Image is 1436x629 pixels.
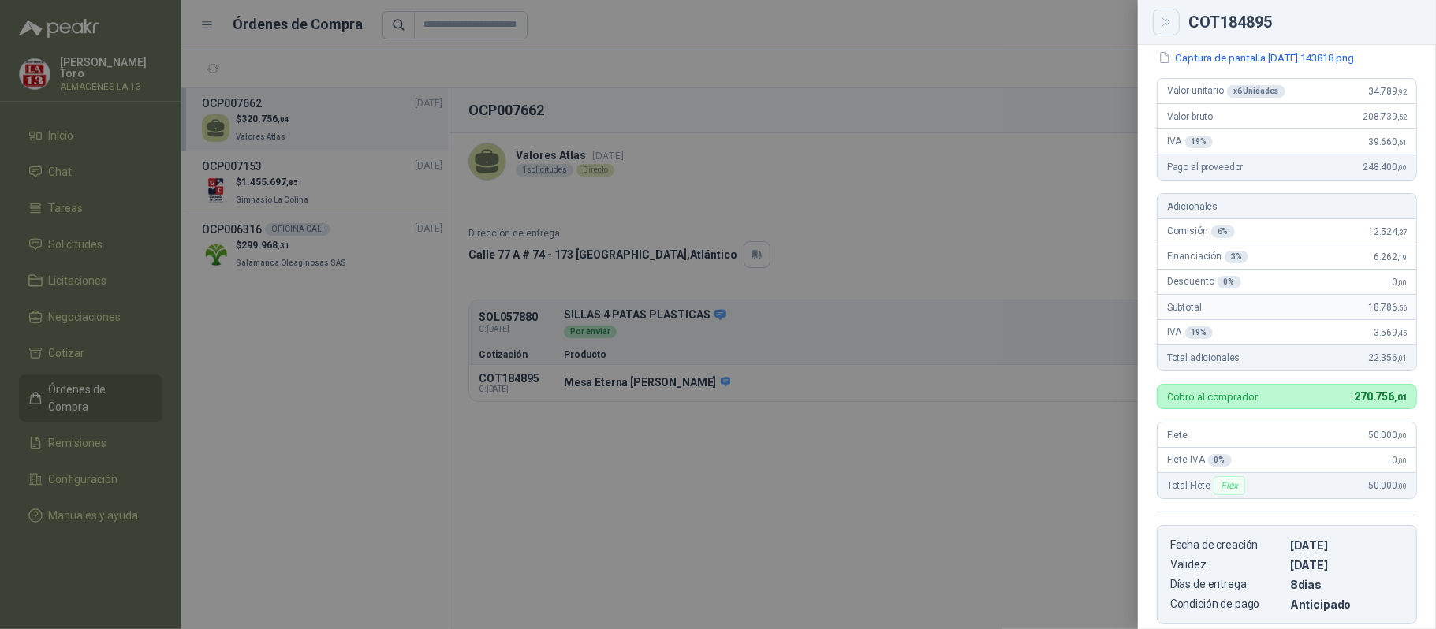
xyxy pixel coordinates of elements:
[1188,14,1417,30] div: COT184895
[1167,326,1213,339] span: IVA
[1397,329,1407,337] span: ,45
[1397,278,1407,287] span: ,00
[1170,538,1284,552] p: Fecha de creación
[1158,345,1416,370] div: Total adicionales
[1290,538,1404,552] p: [DATE]
[1170,578,1284,591] p: Días de entrega
[1167,302,1202,313] span: Subtotal
[1157,13,1176,32] button: Close
[1208,454,1232,467] div: 0 %
[1368,430,1407,441] span: 50.000
[1397,253,1407,262] span: ,19
[1167,111,1213,122] span: Valor bruto
[1368,86,1407,97] span: 34.789
[1218,276,1241,288] div: 0 %
[1185,326,1214,339] div: 19 %
[1227,85,1285,98] div: x 6 Unidades
[1368,136,1407,147] span: 39.660
[1397,113,1407,121] span: ,52
[1170,558,1284,571] p: Validez
[1167,476,1248,495] span: Total Flete
[1374,327,1407,338] span: 3.569
[1394,393,1407,403] span: ,01
[1368,352,1407,363] span: 22.356
[1374,251,1407,262] span: 6.262
[1368,480,1407,491] span: 50.000
[1290,578,1404,591] p: 8 dias
[1211,225,1235,238] div: 6 %
[1157,50,1356,66] button: Captura de pantalla [DATE] 143818.png
[1397,354,1407,363] span: ,01
[1397,87,1407,96] span: ,92
[1397,482,1407,490] span: ,00
[1158,194,1416,219] div: Adicionales
[1167,225,1235,238] span: Comisión
[1167,392,1258,402] p: Cobro al comprador
[1167,430,1188,441] span: Flete
[1167,276,1241,288] span: Descuento
[1368,226,1407,237] span: 12.524
[1397,228,1407,236] span: ,37
[1225,251,1248,263] div: 3 %
[1290,597,1404,611] p: Anticipado
[1397,138,1407,147] span: ,51
[1290,558,1404,571] p: [DATE]
[1397,456,1407,465] span: ,00
[1393,455,1407,466] span: 0
[1167,85,1285,98] span: Valor unitario
[1167,251,1248,263] span: Financiación
[1167,454,1232,467] span: Flete IVA
[1397,163,1407,172] span: ,00
[1354,390,1407,403] span: 270.756
[1167,136,1213,148] span: IVA
[1393,277,1407,288] span: 0
[1214,476,1244,495] div: Flex
[1397,431,1407,440] span: ,00
[1185,136,1214,148] div: 19 %
[1170,597,1284,611] p: Condición de pago
[1368,302,1407,313] span: 18.786
[1397,303,1407,312] span: ,56
[1363,162,1407,173] span: 248.400
[1363,111,1407,122] span: 208.739
[1167,162,1244,173] span: Pago al proveedor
